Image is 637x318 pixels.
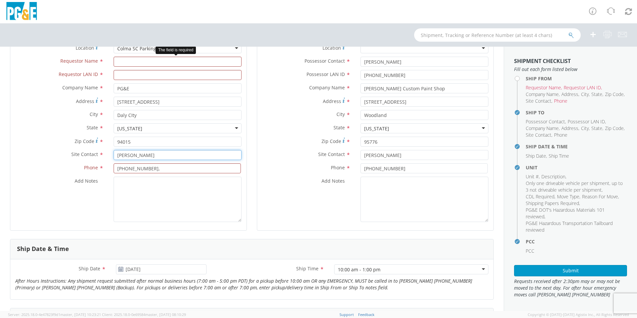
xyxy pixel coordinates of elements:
[526,84,562,91] li: ,
[117,125,142,132] div: [US_STATE]
[561,125,579,132] li: ,
[526,118,565,125] span: Possessor Contact
[358,312,374,317] a: Feedback
[76,45,94,51] span: Location
[414,28,581,42] input: Shipment, Tracking or Reference Number (at least 4 chars)
[333,124,345,131] span: State
[526,91,559,97] span: Company Name
[568,118,605,125] span: Possessor LAN ID
[117,45,156,52] div: Colma SC Parking
[90,111,98,117] span: City
[605,125,625,132] li: ,
[568,118,606,125] li: ,
[145,312,186,317] span: master, [DATE] 08:10:29
[526,200,580,207] li: ,
[526,132,552,138] li: ,
[554,132,567,138] span: Phone
[5,2,38,22] img: pge-logo-06675f144f4cfa6a6814.png
[526,173,540,180] li: ,
[581,91,589,97] span: City
[526,144,627,149] h4: Ship Date & Time
[591,125,602,131] span: State
[526,125,559,131] span: Company Name
[581,125,589,131] span: City
[364,125,389,132] div: [US_STATE]
[526,180,625,193] li: ,
[526,91,560,98] li: ,
[514,66,627,73] span: Fill out each form listed below
[318,151,345,157] span: Site Contact
[87,124,98,131] span: State
[526,84,561,91] span: Requestor Name
[549,153,569,159] span: Ship Time
[296,265,318,272] span: Ship Time
[526,98,552,104] li: ,
[526,118,566,125] li: ,
[557,193,580,200] li: ,
[526,76,627,81] h4: Ship From
[605,91,624,97] span: Zip Code
[305,58,345,64] span: Possessor Contact
[564,84,602,91] li: ,
[541,173,566,180] li: ,
[309,84,345,91] span: Company Name
[336,111,345,117] span: City
[60,58,98,64] span: Requestor Name
[526,239,627,244] h4: PCC
[323,98,341,104] span: Address
[526,180,623,193] span: Only one driveable vehicle per shipment, up to 3 not driveable vehicle per shipment
[526,110,627,115] h4: Ship To
[338,266,380,273] div: 10:00 am - 1:00 pm
[526,153,546,159] span: Ship Date
[59,71,98,77] span: Requestor LAN ID
[75,178,98,184] span: Add Notes
[541,173,565,180] span: Description
[102,312,186,317] span: Client: 2025.18.0-0e69584
[321,138,341,144] span: Zip Code
[526,200,579,206] span: Shipping Papers Required
[561,125,578,131] span: Address
[526,207,605,220] span: PG&E DOT's Hazardous Materials 101 reviewed
[62,84,98,91] span: Company Name
[561,91,578,97] span: Address
[564,84,601,91] span: Requestor LAN ID
[156,46,196,54] div: The field is required
[526,165,627,170] h4: Unit
[526,125,560,132] li: ,
[605,91,625,98] li: ,
[71,151,98,157] span: Site Contact
[331,164,345,171] span: Phone
[526,193,555,200] li: ,
[526,220,613,233] span: PG&E Hazardous Transportation Tailboard reviewed
[581,125,590,132] li: ,
[84,164,98,171] span: Phone
[8,312,101,317] span: Server: 2025.18.0-4e47823f9d1
[514,57,571,65] strong: Shipment Checklist
[591,91,602,97] span: State
[339,312,354,317] a: Support
[79,265,100,272] span: Ship Date
[582,193,619,200] li: ,
[321,178,345,184] span: Add Notes
[526,173,539,180] span: Unit #
[591,125,603,132] li: ,
[526,193,554,200] span: CDL Required
[554,98,567,104] span: Phone
[60,312,101,317] span: master, [DATE] 10:23:21
[514,278,627,298] span: Requests received after 2:30pm may or may not be moved to the next day. For after hour emergency ...
[526,153,547,159] li: ,
[17,246,69,252] h3: Ship Date & Time
[526,98,551,104] span: Site Contact
[561,91,579,98] li: ,
[528,312,629,317] span: Copyright © [DATE]-[DATE] Agistix Inc., All Rights Reserved
[591,91,603,98] li: ,
[605,125,624,131] span: Zip Code
[75,138,94,144] span: Zip Code
[526,132,551,138] span: Site Contact
[526,207,625,220] li: ,
[526,248,534,254] span: PCC
[76,98,94,104] span: Address
[307,71,345,77] span: Possessor LAN ID
[557,193,579,200] span: Move Type
[582,193,618,200] span: Reason For Move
